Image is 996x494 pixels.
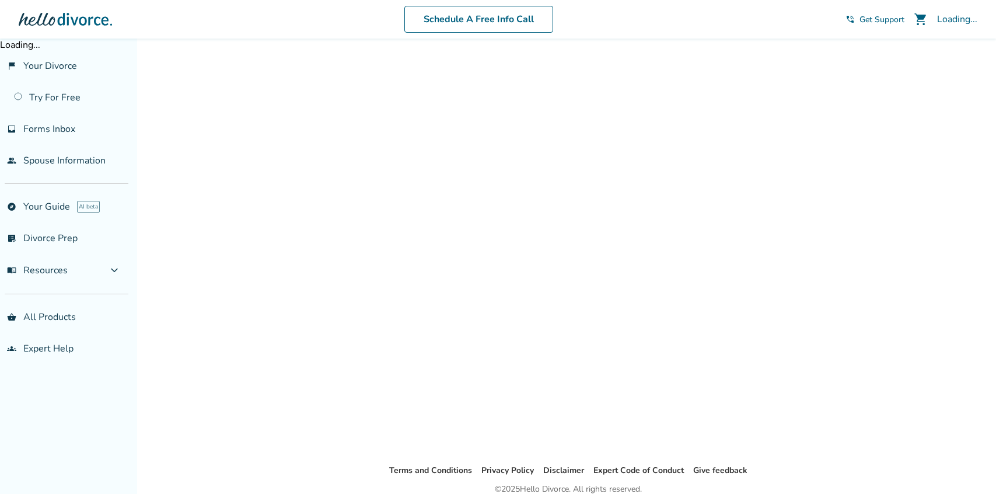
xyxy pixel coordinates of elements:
span: inbox [7,124,16,134]
span: Get Support [859,14,904,25]
span: AI beta [77,201,100,213]
a: Terms and Conditions [389,465,472,476]
a: Expert Code of Conduct [593,465,684,476]
span: people [7,156,16,165]
span: Resources [7,264,68,277]
span: Forms Inbox [23,123,75,135]
a: Privacy Policy [481,465,534,476]
a: Schedule A Free Info Call [404,6,553,33]
span: phone_in_talk [845,15,855,24]
li: Give feedback [693,464,747,478]
span: explore [7,202,16,211]
a: phone_in_talkGet Support [845,14,904,25]
div: Loading... [937,13,977,26]
span: menu_book [7,266,16,275]
span: groups [7,344,16,353]
span: flag_2 [7,61,16,71]
span: shopping_basket [7,312,16,322]
span: shopping_cart [914,12,928,26]
li: Disclaimer [543,464,584,478]
span: expand_more [107,263,121,277]
span: list_alt_check [7,234,16,243]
